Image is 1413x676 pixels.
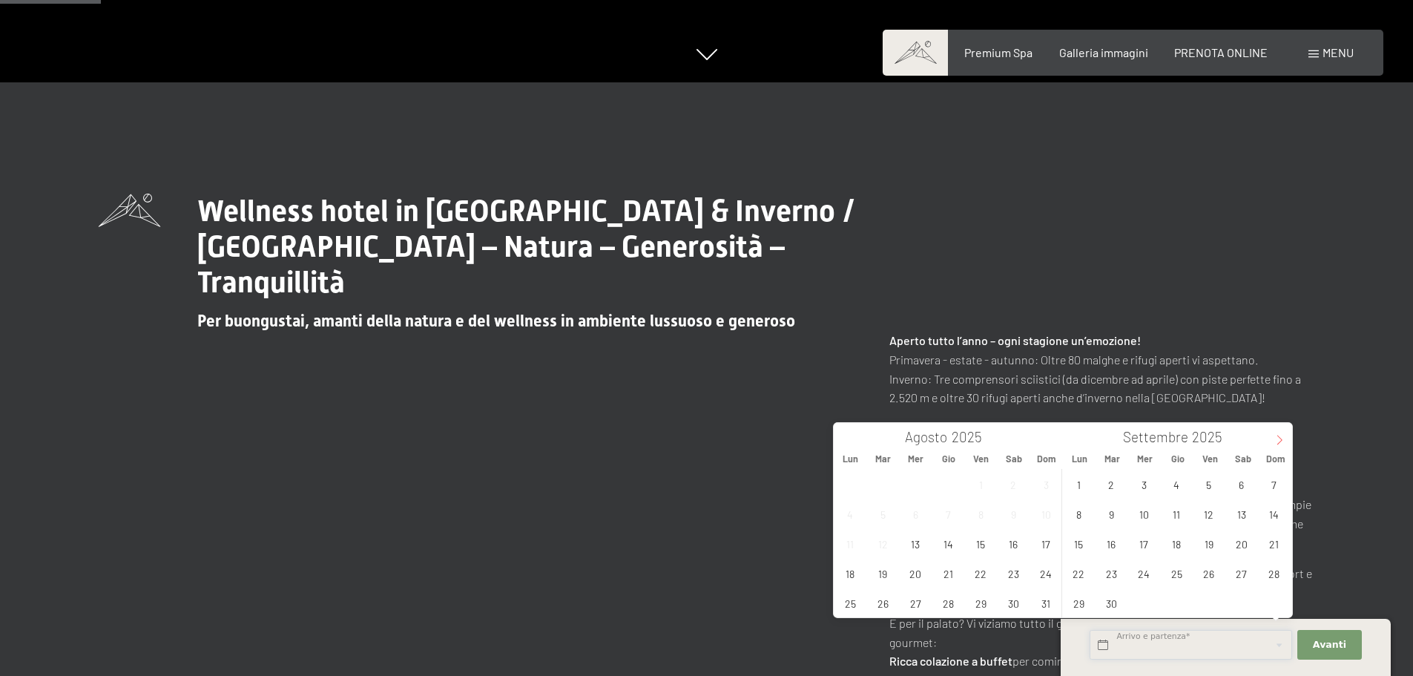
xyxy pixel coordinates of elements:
span: Settembre 5, 2025 [1194,470,1223,499]
span: Agosto 18, 2025 [836,559,865,588]
span: Agosto 1, 2025 [966,470,995,499]
input: Year [1188,428,1237,445]
span: Settembre 21, 2025 [1259,529,1288,558]
span: Per buongustai, amanti della natura e del wellness in ambiente lussuoso e generoso [197,312,795,330]
span: Settembre 3, 2025 [1130,470,1159,499]
span: Settembre 16, 2025 [1097,529,1126,558]
span: Agosto 11, 2025 [836,529,865,558]
span: Settembre 15, 2025 [1064,529,1093,558]
span: Agosto 9, 2025 [999,499,1028,528]
a: PRENOTA ONLINE [1174,45,1268,59]
a: Galleria immagini [1059,45,1148,59]
span: Settembre 27, 2025 [1227,559,1256,588]
input: Year [947,428,996,445]
span: Agosto 22, 2025 [966,559,995,588]
span: Mer [1129,454,1162,464]
span: Settembre 25, 2025 [1162,559,1191,588]
span: Settembre 6, 2025 [1227,470,1256,499]
span: Settembre 14, 2025 [1259,499,1288,528]
span: Dom [1030,454,1063,464]
p: Primavera - estate - autunno: Oltre 80 malghe e rifugi aperti vi aspettano. Inverno: Tre comprens... [889,331,1315,407]
span: Agosto 7, 2025 [934,499,963,528]
span: Settembre 20, 2025 [1227,529,1256,558]
span: Agosto 10, 2025 [1032,499,1061,528]
span: Agosto 4, 2025 [836,499,865,528]
span: Agosto 25, 2025 [836,588,865,617]
span: Mer [900,454,932,464]
span: Agosto 16, 2025 [999,529,1028,558]
span: Agosto 24, 2025 [1032,559,1061,588]
span: Settembre 4, 2025 [1162,470,1191,499]
span: Mar [866,454,899,464]
span: Agosto 5, 2025 [869,499,897,528]
span: Agosto 2, 2025 [999,470,1028,499]
span: Agosto 26, 2025 [869,588,897,617]
a: Premium Spa [964,45,1032,59]
span: Agosto 29, 2025 [966,588,995,617]
span: Settembre 2, 2025 [1097,470,1126,499]
span: Wellness hotel in [GEOGRAPHIC_DATA] & Inverno / [GEOGRAPHIC_DATA] – Natura – Generosità – Tranqui... [197,194,856,300]
span: Settembre 17, 2025 [1130,529,1159,558]
strong: Aperto tutto l’anno – ogni stagione un’emozione! [889,333,1141,347]
span: Ven [965,454,998,464]
span: Gio [932,454,965,464]
span: Agosto 20, 2025 [901,559,930,588]
span: Settembre 28, 2025 [1259,559,1288,588]
span: Dom [1259,454,1292,464]
span: Agosto 15, 2025 [966,529,995,558]
span: Agosto 6, 2025 [901,499,930,528]
span: Agosto 13, 2025 [901,529,930,558]
span: Agosto 30, 2025 [999,588,1028,617]
span: Settembre 24, 2025 [1130,559,1159,588]
span: Settembre 13, 2025 [1227,499,1256,528]
span: Gio [1162,454,1194,464]
span: Settembre 30, 2025 [1097,588,1126,617]
span: Settembre 22, 2025 [1064,559,1093,588]
span: Agosto 3, 2025 [1032,470,1061,499]
span: Agosto [905,430,947,444]
span: Agosto 19, 2025 [869,559,897,588]
span: Sab [1227,454,1259,464]
span: Agosto 12, 2025 [869,529,897,558]
span: Menu [1323,45,1354,59]
span: Agosto 31, 2025 [1032,588,1061,617]
span: Settembre 19, 2025 [1194,529,1223,558]
span: Settembre 26, 2025 [1194,559,1223,588]
span: Agosto 23, 2025 [999,559,1028,588]
span: Agosto 8, 2025 [966,499,995,528]
span: Avanti [1313,638,1346,652]
strong: Alpine [GEOGRAPHIC_DATA] Schwarzenstein in [GEOGRAPHIC_DATA] – [GEOGRAPHIC_DATA]: [889,421,1255,455]
span: Lun [834,454,866,464]
p: Un wellness hotel esclusivo che soddisfa anche i desideri più esigenti. Qui vi aspettano giornate... [889,419,1315,552]
span: Agosto 28, 2025 [934,588,963,617]
span: Settembre 1, 2025 [1064,470,1093,499]
span: Agosto 17, 2025 [1032,529,1061,558]
span: Settembre 8, 2025 [1064,499,1093,528]
span: Settembre 9, 2025 [1097,499,1126,528]
span: Settembre 7, 2025 [1259,470,1288,499]
span: Agosto 14, 2025 [934,529,963,558]
span: Agosto 21, 2025 [934,559,963,588]
span: Ven [1194,454,1227,464]
strong: Ricca colazione a buffet [889,654,1012,668]
span: Lun [1063,454,1096,464]
span: Settembre 11, 2025 [1162,499,1191,528]
span: Settembre [1123,430,1188,444]
span: Settembre 12, 2025 [1194,499,1223,528]
span: Agosto 27, 2025 [901,588,930,617]
button: Avanti [1297,630,1361,660]
span: Sab [998,454,1030,464]
span: Settembre 18, 2025 [1162,529,1191,558]
span: Mar [1096,454,1128,464]
span: Settembre 10, 2025 [1130,499,1159,528]
span: Settembre 29, 2025 [1064,588,1093,617]
span: Settembre 23, 2025 [1097,559,1126,588]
